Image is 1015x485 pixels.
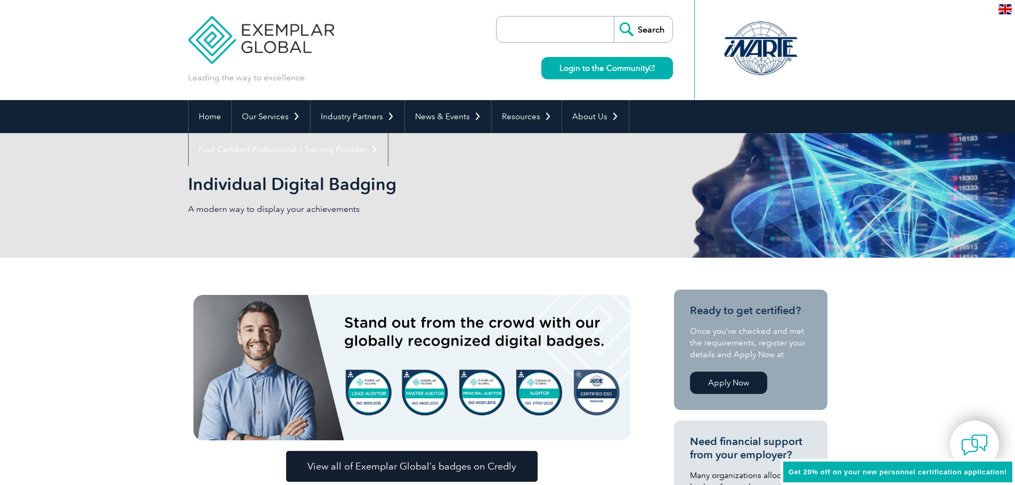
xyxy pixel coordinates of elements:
[789,468,1007,476] span: Get 20% off on your new personnel certification application!
[492,100,562,133] a: Resources
[188,176,636,193] h2: Individual Digital Badging
[690,304,811,317] h3: Ready to get certified?
[193,295,630,440] img: badges
[188,72,305,84] p: Leading the way to excellence
[614,17,672,42] input: Search
[541,57,673,79] a: Login to the Community
[188,203,508,215] p: A modern way to display your achievements
[690,372,767,394] a: Apply Now
[189,133,388,166] a: Find Certified Professional / Training Provider
[998,4,1012,14] img: en
[405,100,491,133] a: News & Events
[311,100,404,133] a: Industry Partners
[286,451,538,482] a: View all of Exemplar Global’s badges on Credly
[307,462,516,471] span: View all of Exemplar Global’s badges on Credly
[690,325,811,360] p: Once you’ve checked and met the requirements, register your details and Apply Now at
[232,100,310,133] a: Our Services
[189,100,231,133] a: Home
[961,432,988,458] img: contact-chat.png
[562,100,629,133] a: About Us
[690,435,811,462] h3: Need financial support from your employer?
[649,65,655,71] img: open_square.png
